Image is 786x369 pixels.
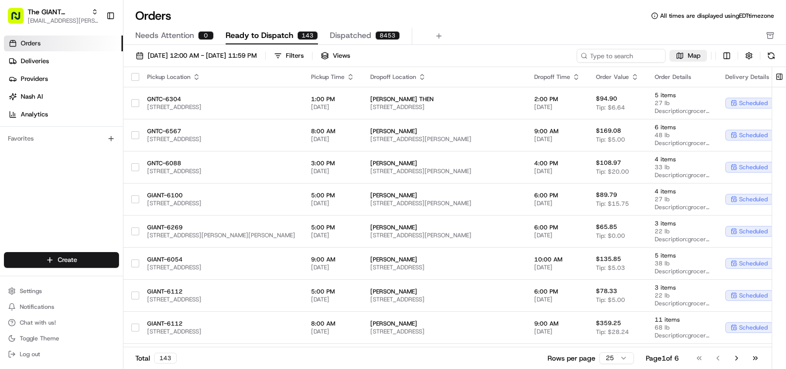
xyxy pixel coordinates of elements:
span: $89.79 [596,191,617,199]
span: Dispatched [330,30,371,41]
span: [STREET_ADDRESS] [147,263,295,271]
span: Create [58,256,77,264]
span: 3 items [655,220,709,227]
span: Tip: $5.00 [596,136,625,144]
button: Log out [4,347,119,361]
span: Tip: $0.00 [596,232,625,240]
a: Powered byPylon [70,167,119,175]
span: 5 items [655,252,709,259]
span: Description: grocery bags [655,332,709,339]
span: scheduled [739,227,768,235]
span: Chat with us! [20,319,56,327]
button: Start new chat [168,97,180,109]
span: scheduled [739,99,768,107]
div: Total [135,353,177,364]
span: 22 lb [655,292,709,299]
span: 27 lb [655,99,709,107]
span: [STREET_ADDRESS] [147,135,295,143]
span: GIANT-6054 [147,256,295,263]
span: [PERSON_NAME] [370,159,518,167]
span: 38 lb [655,259,709,267]
span: [PERSON_NAME] [370,288,518,295]
button: Toggle Theme [4,332,119,345]
span: $169.08 [596,127,621,135]
span: [DATE] [534,167,580,175]
span: [STREET_ADDRESS][PERSON_NAME] [370,167,518,175]
div: Pickup Time [311,73,354,81]
span: Analytics [21,110,48,119]
span: Description: grocery bags [655,299,709,307]
button: Views [316,49,354,63]
span: 5:00 PM [311,191,354,199]
span: 6 items [655,123,709,131]
span: 6:00 PM [534,288,580,295]
span: [DATE] [534,328,580,335]
span: [DATE] [311,103,354,111]
span: scheduled [739,195,768,203]
a: Orders [4,36,123,51]
span: 4 items [655,187,709,195]
span: [STREET_ADDRESS][PERSON_NAME] [370,231,518,239]
span: [DATE] [311,231,354,239]
span: scheduled [739,292,768,299]
span: GNTC-6088 [147,159,295,167]
span: [PERSON_NAME] [370,223,518,231]
span: Knowledge Base [20,143,76,153]
span: [STREET_ADDRESS] [147,199,295,207]
span: [PERSON_NAME] THEN [370,95,518,103]
span: [PERSON_NAME] [370,256,518,263]
span: Tip: $20.00 [596,168,629,176]
div: 0 [198,31,214,40]
span: [DATE] [311,135,354,143]
span: scheduled [739,324,768,332]
button: The GIANT Company [28,7,87,17]
div: Pickup Location [147,73,295,81]
span: 6:00 PM [534,223,580,231]
span: [DATE] [534,231,580,239]
span: [STREET_ADDRESS] [147,103,295,111]
span: 9:00 AM [534,320,580,328]
h1: Orders [135,8,171,24]
p: Welcome 👋 [10,39,180,55]
span: scheduled [739,163,768,171]
span: 48 lb [655,131,709,139]
span: Log out [20,350,40,358]
span: [STREET_ADDRESS] [147,167,295,175]
span: 6:00 PM [534,191,580,199]
span: scheduled [739,259,768,267]
button: Filters [270,49,308,63]
div: Favorites [4,131,119,147]
span: Tip: $28.24 [596,328,629,336]
button: [DATE] 12:00 AM - [DATE] 11:59 PM [131,49,261,63]
span: 11 items [655,316,709,324]
span: 9:00 AM [311,256,354,263]
span: [STREET_ADDRESS][PERSON_NAME] [370,199,518,207]
button: Chat with us! [4,316,119,330]
span: Description: grocery bags [655,235,709,243]
span: [DATE] [534,295,580,303]
p: Rows per page [548,353,595,363]
span: [DATE] [534,263,580,271]
div: Start new chat [34,94,162,104]
span: [STREET_ADDRESS][PERSON_NAME][PERSON_NAME] [147,231,295,239]
span: Tip: $5.03 [596,264,625,272]
button: Settings [4,284,119,298]
span: Deliveries [21,57,49,66]
span: [DATE] [534,199,580,207]
span: Description: grocery bags [655,107,709,115]
input: Type to search [577,49,666,63]
button: The GIANT Company[EMAIL_ADDRESS][PERSON_NAME][DOMAIN_NAME] [4,4,102,28]
span: GIANT-6100 [147,191,295,199]
span: [DATE] [311,328,354,335]
div: Dropoff Time [534,73,580,81]
span: [DATE] 12:00 AM - [DATE] 11:59 PM [148,51,257,60]
a: Deliveries [4,53,123,69]
span: [PERSON_NAME] [370,127,518,135]
a: 💻API Documentation [79,139,162,157]
span: [PERSON_NAME] [370,320,518,328]
span: Pylon [98,167,119,175]
span: [STREET_ADDRESS] [370,328,518,335]
span: Map [688,51,701,60]
span: 33 lb [655,163,709,171]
